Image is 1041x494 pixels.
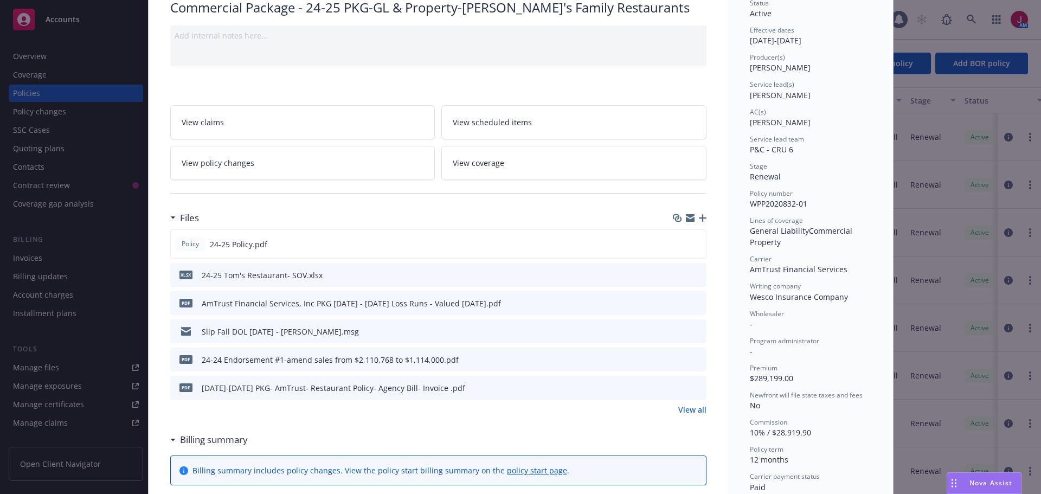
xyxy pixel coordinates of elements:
span: Renewal [750,171,781,182]
span: Service lead(s) [750,80,794,89]
span: General Liability [750,226,809,236]
div: Slip Fall DOL [DATE] - [PERSON_NAME].msg [202,326,359,337]
span: - [750,346,753,356]
span: xlsx [179,271,192,279]
span: Premium [750,363,777,373]
span: 12 months [750,454,788,465]
span: View scheduled items [453,117,532,128]
a: View coverage [441,146,706,180]
span: 24-25 Policy.pdf [210,239,267,250]
span: Lines of coverage [750,216,803,225]
span: Producer(s) [750,53,785,62]
span: pdf [179,299,192,307]
div: [DATE]-[DATE] PKG- AmTrust- Restaurant Policy- Agency Bill- Invoice .pdf [202,382,465,394]
div: Drag to move [947,473,961,493]
button: download file [675,382,684,394]
div: Add internal notes here... [175,30,702,41]
a: View scheduled items [441,105,706,139]
span: Program administrator [750,336,819,345]
a: View policy changes [170,146,435,180]
button: preview file [692,239,702,250]
a: policy start page [507,465,567,476]
button: preview file [692,298,702,309]
span: Commercial Property [750,226,854,247]
button: Nova Assist [947,472,1021,494]
button: download file [675,354,684,365]
span: Wesco Insurance Company [750,292,848,302]
span: Nova Assist [969,478,1012,487]
span: Carrier payment status [750,472,820,481]
div: Files [170,211,199,225]
span: [PERSON_NAME] [750,90,811,100]
button: download file [675,298,684,309]
span: pdf [179,383,192,392]
span: Carrier [750,254,772,264]
span: Commission [750,418,787,427]
span: [PERSON_NAME] [750,62,811,73]
span: No [750,400,760,410]
span: Policy term [750,445,783,454]
span: View coverage [453,157,504,169]
button: download file [675,270,684,281]
span: Paid [750,482,766,492]
span: Policy number [750,189,793,198]
button: download file [674,239,683,250]
span: - [750,319,753,329]
span: AC(s) [750,107,766,117]
span: WPP2020832-01 [750,198,807,209]
span: pdf [179,355,192,363]
span: Writing company [750,281,801,291]
span: View claims [182,117,224,128]
a: View claims [170,105,435,139]
span: Wholesaler [750,309,784,318]
div: 24-24 Endorsement #1-amend sales from $2,110,768 to $1,114,000.pdf [202,354,459,365]
span: 10% / $28,919.90 [750,427,811,438]
button: preview file [692,382,702,394]
span: [PERSON_NAME] [750,117,811,127]
h3: Billing summary [180,433,248,447]
span: P&C - CRU 6 [750,144,793,155]
span: Active [750,8,772,18]
div: Billing summary [170,433,248,447]
span: View policy changes [182,157,254,169]
span: Service lead team [750,134,804,144]
button: preview file [692,326,702,337]
span: Stage [750,162,767,171]
button: preview file [692,354,702,365]
button: preview file [692,270,702,281]
div: 24-25 Tom's Restaurant- SOV.xlsx [202,270,323,281]
span: Policy [179,239,201,249]
h3: Files [180,211,199,225]
span: Newfront will file state taxes and fees [750,390,863,400]
span: Effective dates [750,25,794,35]
span: AmTrust Financial Services [750,264,847,274]
div: Billing summary includes policy changes. View the policy start billing summary on the . [192,465,569,476]
a: View all [678,404,706,415]
div: AmTrust Financial Services, Inc PKG [DATE] - [DATE] Loss Runs - Valued [DATE].pdf [202,298,501,309]
div: [DATE] - [DATE] [750,25,871,46]
span: $289,199.00 [750,373,793,383]
button: download file [675,326,684,337]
